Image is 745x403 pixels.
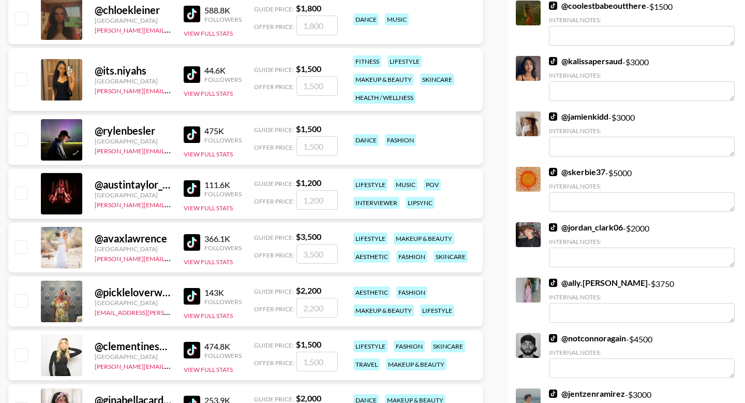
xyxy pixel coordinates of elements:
[353,251,390,263] div: aesthetic
[549,2,557,10] img: TikTok
[254,251,294,259] span: Offer Price:
[95,24,248,34] a: [PERSON_NAME][EMAIL_ADDRESS][DOMAIN_NAME]
[95,286,171,299] div: @ pickleloverwoman
[549,238,735,246] div: Internal Notes:
[184,288,200,305] img: TikTok
[549,167,605,177] a: @skerbie37
[184,258,233,266] button: View Full Stats
[353,134,379,146] div: dance
[549,333,626,343] a: @notconnoragain
[296,339,321,349] strong: $ 1,500
[353,92,415,104] div: health / wellness
[353,179,388,191] div: lifestyle
[385,13,409,25] div: music
[386,358,446,370] div: makeup & beauty
[95,4,171,17] div: @ chloekleiner
[434,251,468,263] div: skincare
[95,124,171,137] div: @ rylenbesler
[95,199,248,209] a: [PERSON_NAME][EMAIL_ADDRESS][DOMAIN_NAME]
[254,126,294,134] span: Guide Price:
[549,223,557,232] img: TikTok
[184,204,233,212] button: View Full Stats
[296,285,321,295] strong: $ 2,200
[549,349,735,356] div: Internal Notes:
[95,361,248,370] a: [PERSON_NAME][EMAIL_ADDRESS][DOMAIN_NAME]
[353,197,399,209] div: interviewer
[394,340,425,352] div: fashion
[388,55,422,67] div: lifestyle
[95,245,171,253] div: [GEOGRAPHIC_DATA]
[254,5,294,13] span: Guide Price:
[184,6,200,22] img: TikTok
[549,112,557,121] img: TikTok
[204,136,242,144] div: Followers
[95,353,171,361] div: [GEOGRAPHIC_DATA]
[184,234,200,251] img: TikTok
[254,180,294,188] span: Guide Price:
[353,74,414,85] div: makeup & beauty
[353,358,380,370] div: travel
[424,179,441,191] div: pov
[95,253,297,263] a: [PERSON_NAME][EMAIL_ADDRESS][PERSON_NAME][DOMAIN_NAME]
[204,126,242,136] div: 475K
[254,395,294,403] span: Guide Price:
[95,191,171,199] div: [GEOGRAPHIC_DATA]
[184,66,200,83] img: TikTok
[549,1,735,46] div: - $ 1500
[420,305,454,316] div: lifestyle
[549,293,735,301] div: Internal Notes:
[184,126,200,143] img: TikTok
[549,57,557,65] img: TikTok
[394,179,418,191] div: music
[204,352,242,359] div: Followers
[95,145,248,155] a: [PERSON_NAME][EMAIL_ADDRESS][DOMAIN_NAME]
[184,312,233,320] button: View Full Stats
[184,342,200,358] img: TikTok
[254,143,294,151] span: Offer Price:
[95,137,171,145] div: [GEOGRAPHIC_DATA]
[95,85,248,95] a: [PERSON_NAME][EMAIL_ADDRESS][DOMAIN_NAME]
[549,333,735,378] div: - $ 4500
[95,340,171,353] div: @ clementinespieser
[549,168,557,176] img: TikTok
[204,287,242,298] div: 143K
[95,232,171,245] div: @ avaxlawrence
[254,197,294,205] span: Offer Price:
[296,3,321,13] strong: $ 1,800
[549,334,557,342] img: TikTok
[204,234,242,244] div: 366.1K
[254,23,294,31] span: Offer Price:
[353,305,414,316] div: makeup & beauty
[549,222,623,233] a: @jordan_clark06
[296,178,321,188] strong: $ 1,200
[254,359,294,367] span: Offer Price:
[296,244,338,264] input: 3,500
[549,71,735,79] div: Internal Notes:
[254,287,294,295] span: Guide Price:
[204,244,242,252] div: Followers
[353,340,388,352] div: lifestyle
[296,352,338,371] input: 1,500
[204,16,242,23] div: Followers
[353,233,388,244] div: lifestyle
[296,190,338,210] input: 1,200
[296,393,321,403] strong: $ 2,000
[549,278,648,288] a: @ally.[PERSON_NAME]
[296,136,338,156] input: 1,500
[296,16,338,35] input: 1,800
[549,278,735,323] div: - $ 3750
[353,55,381,67] div: fitness
[95,77,171,85] div: [GEOGRAPHIC_DATA]
[204,180,242,190] div: 111.6K
[184,180,200,197] img: TikTok
[549,16,735,24] div: Internal Notes:
[184,90,233,97] button: View Full Stats
[254,83,294,91] span: Offer Price:
[549,390,557,398] img: TikTok
[353,13,379,25] div: dance
[184,150,233,158] button: View Full Stats
[296,298,338,318] input: 2,200
[204,341,242,352] div: 474.8K
[296,76,338,96] input: 1,500
[95,299,171,307] div: [GEOGRAPHIC_DATA]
